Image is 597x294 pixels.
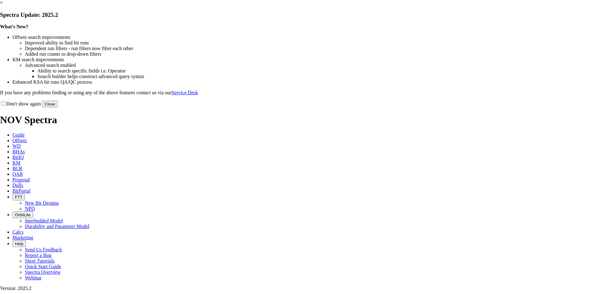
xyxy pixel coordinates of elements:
[15,195,22,199] span: FTT
[25,269,61,275] a: Spectra Overview
[12,160,21,166] span: KM
[172,90,198,95] a: Service Desk
[25,46,597,51] li: Dependent run filters - run filters now filter each other
[12,149,25,154] span: BHAs
[25,247,62,252] a: Send Us Feedback
[15,241,23,246] span: Help
[12,35,597,40] li: Offsets search improvements
[25,275,42,280] a: Webinar
[12,235,33,240] span: Marketing
[12,171,23,177] span: OAR
[42,101,58,107] button: Close
[25,218,63,223] a: Interbedded Model
[12,79,597,85] li: Enhanced KSA bit runs QA/QC process
[25,51,597,57] li: Added run counts to drop-down filters
[37,68,597,74] li: Ability to search specific fields i.e. Operator
[25,253,51,258] a: Report a Bug
[12,138,27,143] span: Offsets
[12,143,21,149] span: WD
[12,155,24,160] span: BitIQ
[1,101,5,105] input: Don't show again
[12,177,30,182] span: Proposal
[25,40,597,46] li: Improved ability to find bit runs
[25,224,90,229] a: Durability and Parameter Model
[25,206,35,211] a: NPD
[12,188,30,194] span: BitPortal
[25,258,55,264] a: Short Tutorials
[37,74,597,79] li: Search builder helps construct advanced query syntax
[25,63,597,68] li: Advanced search enabled
[12,132,25,138] span: Guide
[25,200,59,206] a: New Bit Designs
[12,57,597,63] li: KM search improvements
[25,264,61,269] a: Quick Start Guide
[12,183,23,188] span: Dulls
[12,229,24,235] span: Calcs
[15,212,30,217] span: OrbitLite
[12,166,22,171] span: BCR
